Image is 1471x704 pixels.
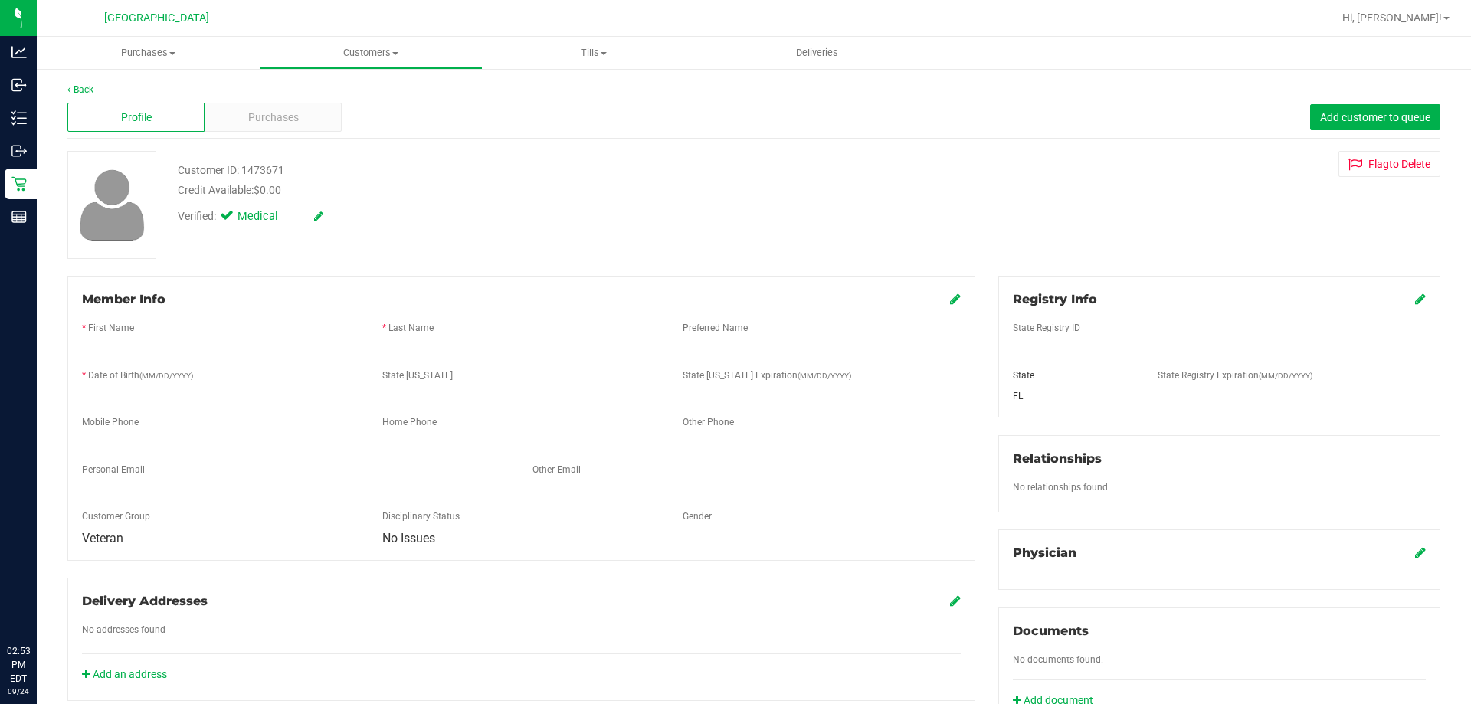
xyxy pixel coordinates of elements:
label: State Registry Expiration [1158,368,1312,382]
span: No documents found. [1013,654,1103,665]
img: user-icon.png [72,165,152,244]
label: First Name [88,321,134,335]
span: No Issues [382,531,435,545]
inline-svg: Inventory [11,110,27,126]
span: Relationships [1013,451,1102,466]
label: Gender [683,509,712,523]
div: Customer ID: 1473671 [178,162,284,178]
label: Preferred Name [683,321,748,335]
span: Documents [1013,624,1089,638]
a: Back [67,84,93,95]
label: Last Name [388,321,434,335]
label: Customer Group [82,509,150,523]
inline-svg: Inbound [11,77,27,93]
label: Other Email [532,463,581,476]
span: (MM/DD/YYYY) [798,372,851,380]
div: FL [1001,389,1147,403]
a: Customers [260,37,483,69]
span: Add customer to queue [1320,111,1430,123]
span: (MM/DD/YYYY) [1259,372,1312,380]
a: Purchases [37,37,260,69]
inline-svg: Retail [11,176,27,192]
span: Member Info [82,292,165,306]
span: Hi, [PERSON_NAME]! [1342,11,1442,24]
span: Registry Info [1013,292,1097,306]
label: Date of Birth [88,368,193,382]
label: Mobile Phone [82,415,139,429]
span: Medical [238,208,299,225]
span: $0.00 [254,184,281,196]
inline-svg: Outbound [11,143,27,159]
span: Purchases [248,110,299,126]
span: (MM/DD/YYYY) [139,372,193,380]
a: Deliveries [706,37,929,69]
label: Disciplinary Status [382,509,460,523]
label: Other Phone [683,415,734,429]
span: Deliveries [775,46,859,60]
button: Flagto Delete [1338,151,1440,177]
a: Tills [483,37,706,69]
span: [GEOGRAPHIC_DATA] [104,11,209,25]
span: Customers [260,46,482,60]
label: No relationships found. [1013,480,1110,494]
span: Profile [121,110,152,126]
div: State [1001,368,1147,382]
label: No addresses found [82,623,165,637]
a: Add an address [82,668,167,680]
p: 09/24 [7,686,30,697]
button: Add customer to queue [1310,104,1440,130]
div: Verified: [178,208,323,225]
div: Credit Available: [178,182,853,198]
label: Personal Email [82,463,145,476]
label: Home Phone [382,415,437,429]
span: Physician [1013,545,1076,560]
inline-svg: Reports [11,209,27,224]
label: State Registry ID [1013,321,1080,335]
span: Tills [483,46,705,60]
p: 02:53 PM EDT [7,644,30,686]
span: Delivery Addresses [82,594,208,608]
iframe: Resource center [15,581,61,627]
span: Veteran [82,531,123,545]
inline-svg: Analytics [11,44,27,60]
span: Purchases [37,46,260,60]
label: State [US_STATE] [382,368,453,382]
label: State [US_STATE] Expiration [683,368,851,382]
